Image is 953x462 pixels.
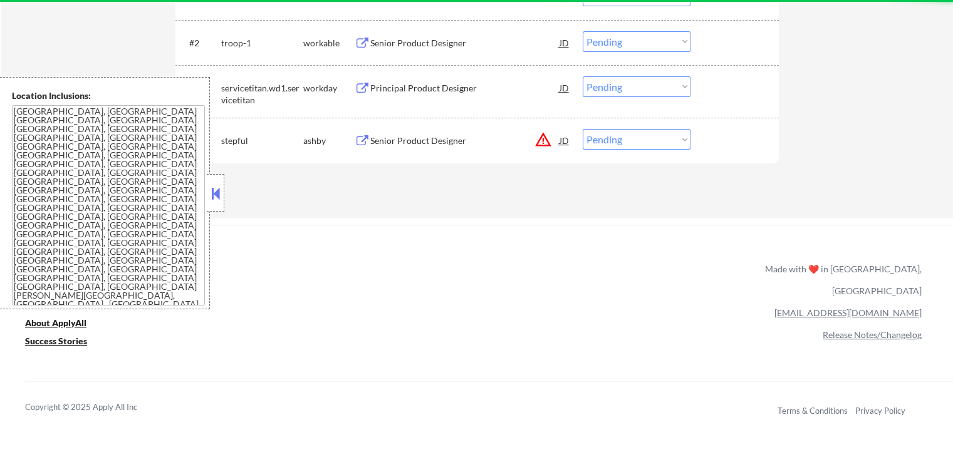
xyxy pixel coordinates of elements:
[221,135,303,147] div: stepful
[823,329,922,340] a: Release Notes/Changelog
[25,275,503,289] a: Refer & earn free applications 👯‍♀️
[778,406,848,416] a: Terms & Conditions
[303,82,355,95] div: workday
[221,37,303,49] div: troop-1
[303,135,355,147] div: ashby
[25,317,86,328] u: About ApplyAll
[855,406,905,416] a: Privacy Policy
[760,258,922,302] div: Made with ❤️ in [GEOGRAPHIC_DATA], [GEOGRAPHIC_DATA]
[25,336,87,346] u: Success Stories
[189,37,211,49] div: #2
[558,129,571,151] div: JD
[25,316,104,332] a: About ApplyAll
[370,135,560,147] div: Senior Product Designer
[774,307,922,318] a: [EMAIL_ADDRESS][DOMAIN_NAME]
[370,82,560,95] div: Principal Product Designer
[534,131,552,148] button: warning_amber
[303,37,355,49] div: workable
[25,401,169,414] div: Copyright © 2025 Apply All Inc
[25,334,104,350] a: Success Stories
[12,90,205,102] div: Location Inclusions:
[370,37,560,49] div: Senior Product Designer
[558,31,571,54] div: JD
[221,82,303,106] div: servicetitan.wd1.servicetitan
[558,76,571,99] div: JD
